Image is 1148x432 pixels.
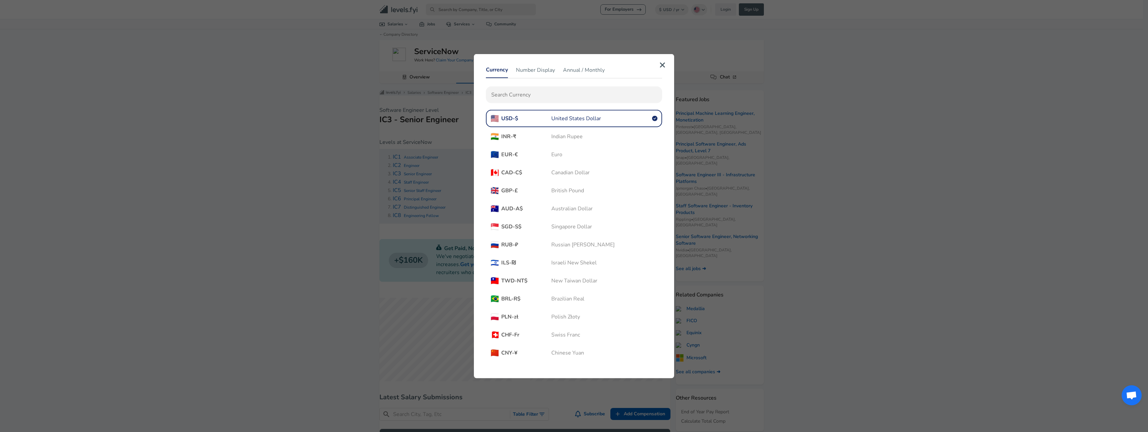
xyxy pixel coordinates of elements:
[491,187,499,195] span: 🇬🇧
[486,344,662,362] button: 🇨🇳CNY-¥Chinese Yuan
[486,164,662,181] button: 🇨🇦CAD-C$Canadian Dollar
[551,169,590,176] span: Canadian Dollar
[486,326,662,344] button: 🇨🇭CHF-FrSwiss Franc
[501,259,551,266] span: ILS - ₪
[551,223,592,230] span: Singapore Dollar
[551,259,597,266] span: Israeli New Shekel
[486,254,662,271] button: 🇮🇱ILS-₪Israeli New Shekel
[491,205,499,213] span: 🇦🇺
[501,313,551,320] span: PLN - zł
[491,241,499,249] span: 🇷🇺
[486,308,662,326] button: 🇵🇱PLN-złPolish Złoty
[491,295,499,303] span: 🇧🇷
[563,62,605,78] button: Annual / Monthly
[501,115,551,122] span: USD - $
[486,86,662,103] input: Search Currency
[486,290,662,307] button: 🇧🇷BRL-R$Brazilian Real
[551,187,584,194] span: British Pound
[491,349,499,357] span: 🇨🇳
[486,218,662,235] button: 🇸🇬SGD-S$Singapore Dollar
[491,313,499,321] span: 🇵🇱
[486,272,662,289] button: 🇹🇼TWD-NT$New Taiwan Dollar
[551,277,597,284] span: New Taiwan Dollar
[501,205,551,212] span: AUD - A$
[516,62,555,78] button: Number Display
[501,151,551,158] span: EUR - €
[486,146,662,163] button: 🇪🇺EUR-€Euro
[486,362,662,380] button: 🇲🇽MXN-$Mexican Peso
[501,169,551,176] span: CAD - C$
[491,133,499,141] span: 🇮🇳
[486,200,662,217] button: 🇦🇺AUD-A$Australian Dollar
[486,182,662,199] button: 🇬🇧GBP-£British Pound
[486,62,508,78] button: Currency
[551,133,583,140] span: Indian Rupee
[551,115,601,122] span: United States Dollar
[551,241,615,248] span: Russian [PERSON_NAME]
[486,110,662,127] button: 🇺🇸USD-$United States Dollar
[491,259,499,267] span: 🇮🇱
[501,277,551,284] span: TWD - NT$
[501,295,551,302] span: BRL - R$
[491,115,499,123] span: 🇺🇸
[551,295,584,302] span: Brazilian Real
[501,331,551,339] span: CHF - Fr
[501,187,551,194] span: GBP - £
[491,277,499,285] span: 🇹🇼
[551,313,580,320] span: Polish Złoty
[491,223,499,231] span: 🇸🇬
[491,151,499,159] span: 🇪🇺
[551,151,562,158] span: Euro
[501,349,551,357] span: CNY - ¥
[551,349,584,357] span: Chinese Yuan
[491,331,499,339] span: 🇨🇭
[501,133,551,140] span: INR - ₹
[551,205,593,212] span: Australian Dollar
[501,223,551,230] span: SGD - S$
[486,128,662,145] button: 🇮🇳INR-₹Indian Rupee
[501,241,551,248] span: RUB - ₽
[491,169,499,177] span: 🇨🇦
[551,331,580,339] span: Swiss Franc
[486,236,662,253] button: 🇷🇺RUB-₽Russian [PERSON_NAME]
